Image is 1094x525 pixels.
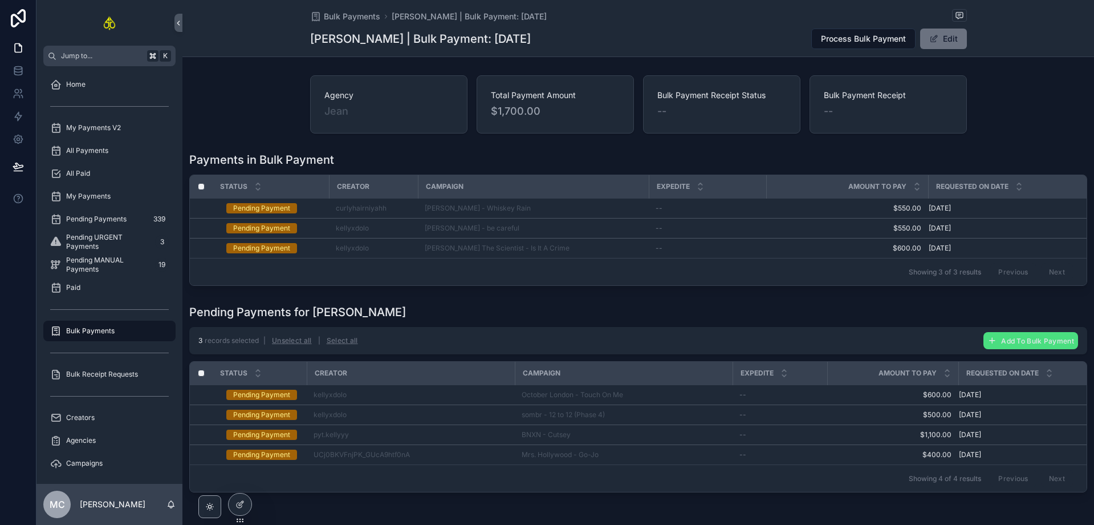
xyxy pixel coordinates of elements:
[314,410,347,419] a: kellyxdolo
[43,209,176,229] a: Pending Payments339
[314,430,349,439] span: pyt.kellyyy
[66,215,127,224] span: Pending Payments
[66,413,95,422] span: Creators
[656,244,759,253] a: --
[1001,337,1074,345] span: Add To Bulk Payment
[226,203,322,213] a: Pending Payment
[929,244,951,253] span: [DATE]
[337,182,369,191] span: Creator
[314,410,508,419] a: kellyxdolo
[226,390,300,400] a: Pending Payment
[929,204,1073,213] a: [DATE]
[161,51,170,60] span: K
[959,390,1073,399] a: [DATE]
[425,244,642,253] a: [PERSON_NAME] The Scientist - Is It A Crime
[233,390,290,400] div: Pending Payment
[656,224,759,233] a: --
[821,33,906,45] span: Process Bulk Payment
[233,410,290,420] div: Pending Payment
[966,369,1039,378] span: Requested On Date
[226,243,322,253] a: Pending Payment
[155,235,169,249] div: 3
[80,499,145,510] p: [PERSON_NAME]
[425,224,519,233] a: [PERSON_NAME] - be careful
[318,336,320,345] span: |
[66,233,151,251] span: Pending URGENT Payments
[324,11,380,22] span: Bulk Payments
[739,430,820,439] a: --
[314,430,508,439] a: pyt.kellyyy
[155,258,169,272] div: 19
[233,223,290,233] div: Pending Payment
[936,182,1008,191] span: Requested On Date
[824,90,953,101] span: Bulk Payment Receipt
[336,204,387,213] a: curlyhairniyahh
[220,182,247,191] span: Status
[909,474,981,483] span: Showing 4 of 4 results
[879,369,937,378] span: Amount To Pay
[314,390,347,399] a: kellyxdolo
[189,304,406,320] h1: Pending Payments for [PERSON_NAME]
[324,103,348,119] a: Jean
[314,390,508,399] a: kellyxdolo
[43,46,176,66] button: Jump to...K
[773,224,921,233] a: $550.00
[959,450,981,459] span: [DATE]
[226,430,300,440] a: Pending Payment
[43,321,176,341] a: Bulk Payments
[657,182,690,191] span: Expedite
[959,410,1073,419] a: [DATE]
[920,29,967,49] button: Edit
[959,410,981,419] span: [DATE]
[43,118,176,138] a: My Payments V2
[959,430,1073,439] a: [DATE]
[523,369,560,378] span: Campaign
[491,90,620,101] span: Total Payment Amount
[336,244,369,253] a: kellyxdolo
[268,332,316,350] button: Unselect all
[959,390,981,399] span: [DATE]
[773,244,921,253] a: $600.00
[811,29,916,49] button: Process Bulk Payment
[834,410,951,419] a: $500.00
[43,163,176,184] a: All Paid
[43,430,176,451] a: Agencies
[657,103,666,119] span: --
[425,204,531,213] span: [PERSON_NAME] - Whiskey Rain
[66,436,96,445] span: Agencies
[61,51,143,60] span: Jump to...
[739,450,820,459] a: --
[220,369,247,378] span: Status
[929,244,1073,253] a: [DATE]
[310,11,380,22] a: Bulk Payments
[834,390,951,399] a: $600.00
[66,459,103,468] span: Campaigns
[425,244,570,253] a: [PERSON_NAME] The Scientist - Is It A Crime
[929,224,951,233] span: [DATE]
[739,430,746,439] span: --
[233,243,290,253] div: Pending Payment
[959,450,1073,459] a: [DATE]
[43,364,176,385] a: Bulk Receipt Requests
[522,410,605,419] a: sombr - 12 to 12 (Phase 4)
[425,204,642,213] a: [PERSON_NAME] - Whiskey Rain
[425,224,642,233] a: [PERSON_NAME] - be careful
[392,11,547,22] a: [PERSON_NAME] | Bulk Payment: [DATE]
[66,80,86,89] span: Home
[522,450,599,459] a: Mrs. Hollywood - Go-Jo
[426,182,463,191] span: Campaign
[336,224,411,233] a: kellyxdolo
[314,450,410,459] span: UCj0BKVFnjPK_GUcA9htf0nA
[656,204,759,213] a: --
[66,123,121,132] span: My Payments V2
[522,430,571,439] span: BNXN - Cutsey
[522,430,726,439] a: BNXN - Cutsey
